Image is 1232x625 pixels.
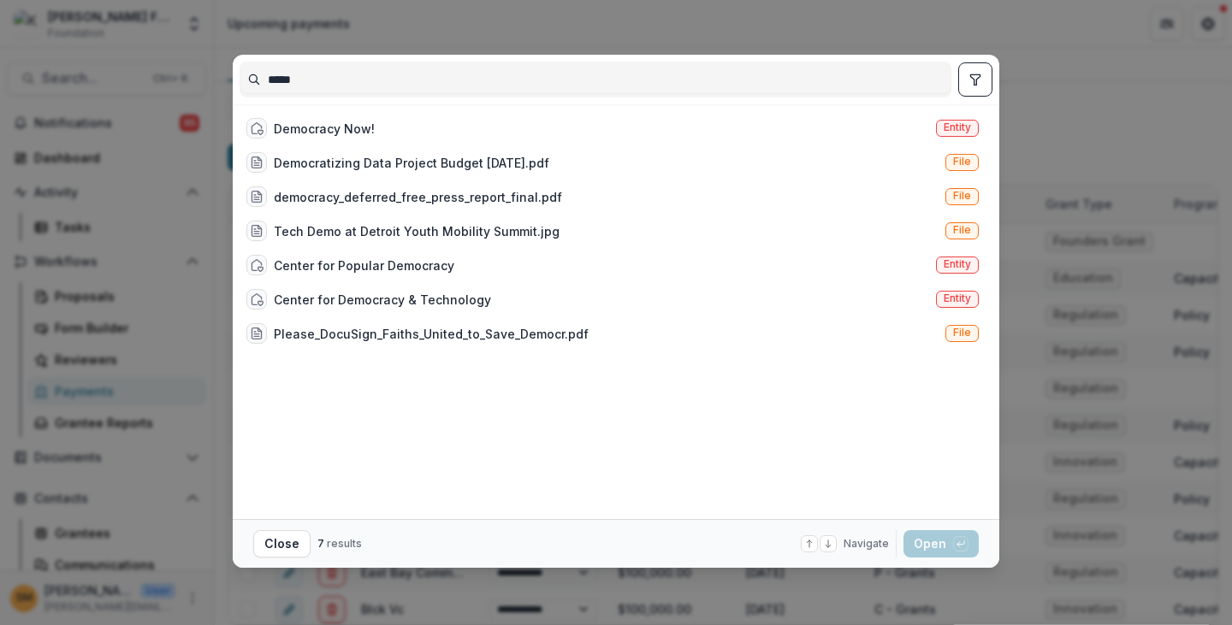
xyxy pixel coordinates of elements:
[944,292,971,304] span: Entity
[844,536,889,551] span: Navigate
[958,62,992,97] button: toggle filters
[274,222,560,240] div: Tech Demo at Detroit Youth Mobility Summit.jpg
[953,190,971,202] span: File
[944,121,971,133] span: Entity
[274,188,562,206] div: democracy_deferred_free_press_report_final.pdf
[944,258,971,270] span: Entity
[274,256,454,274] div: Center for Popular Democracy
[953,156,971,168] span: File
[953,224,971,236] span: File
[253,530,311,557] button: Close
[327,537,362,550] span: results
[903,530,979,557] button: Open
[953,327,971,339] span: File
[274,120,375,138] div: Democracy Now!
[274,154,549,172] div: Democratizing Data Project Budget [DATE].pdf
[274,325,589,343] div: Please_DocuSign_Faiths_United_to_Save_Democr.pdf
[274,291,491,309] div: Center for Democracy & Technology
[317,537,324,550] span: 7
